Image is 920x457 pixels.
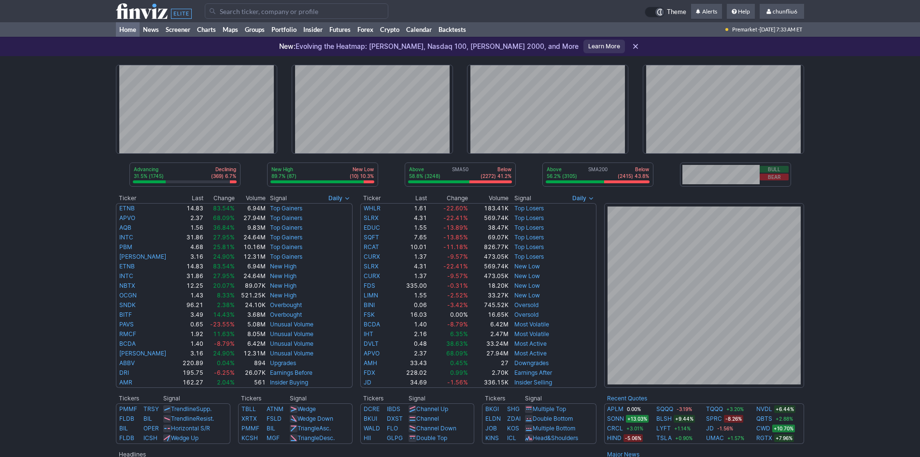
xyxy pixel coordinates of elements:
[360,193,393,203] th: Ticker
[270,321,313,328] a: Unusual Volume
[134,166,164,173] p: Advancing
[270,350,313,357] a: Unusual Volume
[468,320,509,329] td: 6.42M
[364,263,379,270] a: SLRX
[468,271,509,281] td: 473.05K
[393,320,428,329] td: 1.40
[656,433,672,443] a: TSLA
[235,310,266,320] td: 3.68M
[213,282,235,289] span: 20.07%
[443,234,468,241] span: -13.85%
[514,205,544,212] a: Top Losers
[119,214,135,221] a: APVO
[443,224,468,231] span: -13.89%
[270,340,313,347] a: Unusual Volume
[393,339,428,349] td: 0.48
[178,300,204,310] td: 96.21
[270,253,302,260] a: Top Gainers
[217,301,235,309] span: 2.38%
[443,205,468,212] span: -22.60%
[667,7,686,17] span: Theme
[485,425,497,432] a: JOB
[354,22,377,37] a: Forex
[618,166,649,173] p: Below
[760,174,789,180] button: Bear
[485,434,499,442] a: KINS
[328,193,342,203] span: Daily
[583,40,625,53] a: Learn More
[706,424,714,433] a: JD
[533,415,573,422] a: Double Bottom
[393,193,428,203] th: Last
[235,252,266,262] td: 12.31M
[364,359,377,367] a: AMH
[178,213,204,223] td: 2.37
[235,300,266,310] td: 24.10K
[364,205,381,212] a: WHLR
[387,415,403,422] a: DXST
[514,253,544,260] a: Top Losers
[270,194,287,202] span: Signal
[607,433,622,443] a: HIND
[270,263,297,270] a: New High
[213,243,235,251] span: 25.81%
[435,22,469,37] a: Backtests
[447,253,468,260] span: -9.57%
[533,434,578,442] a: Head&Shoulders
[297,425,331,432] a: TriangleAsc.
[706,414,722,424] a: SPRC
[409,173,440,179] p: 58.8% (3248)
[364,340,379,347] a: DVLT
[756,414,772,424] a: QBTS
[514,234,544,241] a: Top Losers
[364,224,380,231] a: EDUC
[213,272,235,280] span: 27.95%
[514,379,552,386] a: Insider Selling
[364,234,379,241] a: SQFT
[319,425,331,432] span: Asc.
[364,301,375,309] a: BINI
[270,330,313,338] a: Unusual Volume
[364,425,380,432] a: WALD
[393,349,428,358] td: 2.37
[119,243,132,251] a: PBM
[514,292,540,299] a: New Low
[178,223,204,233] td: 1.56
[727,4,755,19] a: Help
[235,271,266,281] td: 24.64M
[267,425,275,432] a: BIL
[607,395,647,402] a: Recent Quotes
[387,405,400,413] a: IBDS
[178,329,204,339] td: 1.92
[364,379,371,386] a: JD
[447,282,468,289] span: -0.31%
[547,166,577,173] p: Above
[393,291,428,300] td: 1.55
[387,434,403,442] a: GLPG
[732,22,760,37] span: Premarket ·
[485,415,501,422] a: ELDN
[235,339,266,349] td: 6.42M
[447,292,468,299] span: -2.52%
[119,292,137,299] a: OCGN
[297,434,335,442] a: TriangleDesc.
[645,7,686,17] a: Theme
[267,434,280,442] a: MGF
[507,434,516,442] a: ICL
[235,291,266,300] td: 521.25K
[468,233,509,242] td: 69.07K
[116,193,178,203] th: Ticker
[271,173,297,179] p: 89.7% (87)
[364,415,377,422] a: BKUI
[514,340,547,347] a: Most Active
[364,214,379,221] a: SLRX
[468,300,509,310] td: 745.52K
[514,321,549,328] a: Most Volatile
[618,173,649,179] p: (2415) 43.8%
[481,166,511,173] p: Below
[235,233,266,242] td: 24.64M
[416,434,447,442] a: Double Top
[119,263,135,270] a: ETNB
[241,405,256,413] a: TBLL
